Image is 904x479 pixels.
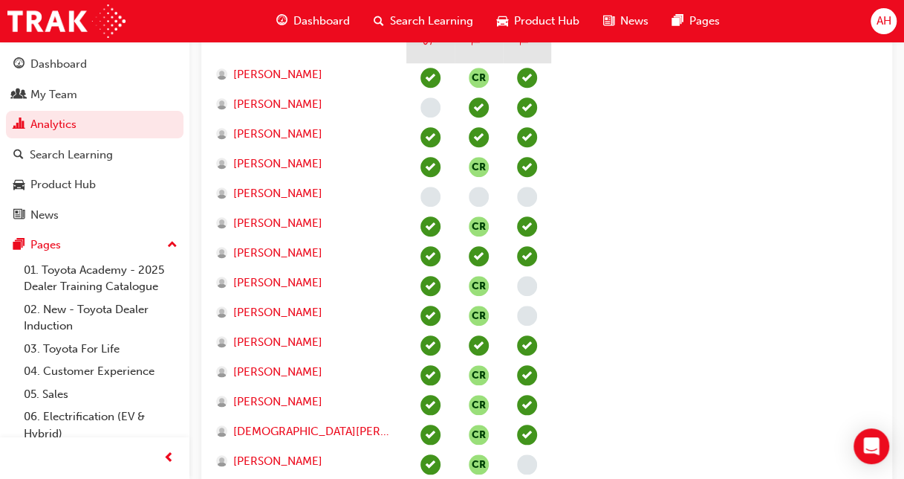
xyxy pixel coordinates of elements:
span: [PERSON_NAME] [233,393,322,411]
a: [PERSON_NAME] [216,245,392,262]
span: learningRecordVerb_ATTEND-icon [517,246,537,266]
span: learningRecordVerb_PASS-icon [469,127,489,147]
a: [PERSON_NAME] [216,304,392,321]
span: pages-icon [672,12,683,30]
button: null-icon [469,216,489,237]
button: null-icon [469,276,489,296]
a: car-iconProduct Hub [485,6,591,36]
span: car-icon [497,12,508,30]
div: Dashboard [30,56,87,73]
span: news-icon [13,209,25,222]
span: News [620,13,648,30]
span: [PERSON_NAME] [233,185,322,202]
span: Dashboard [293,13,350,30]
span: [DEMOGRAPHIC_DATA][PERSON_NAME] [233,423,392,440]
a: Product Hub [6,171,183,199]
span: learningRecordVerb_NONE-icon [469,187,489,207]
span: learningRecordVerb_PASS-icon [469,335,489,356]
span: guage-icon [13,58,25,71]
span: learningRecordVerb_PASS-icon [469,97,489,118]
span: news-icon [603,12,614,30]
span: [PERSON_NAME] [233,334,322,351]
span: Search Learning [390,13,473,30]
a: 06. Electrification (EV & Hybrid) [18,405,183,445]
span: learningRecordVerb_COMPLETE-icon [420,425,440,445]
button: null-icon [469,395,489,415]
a: 02. New - Toyota Dealer Induction [18,298,183,338]
span: [PERSON_NAME] [233,245,322,262]
span: search-icon [374,12,384,30]
a: [PERSON_NAME] [216,215,392,232]
span: learningRecordVerb_ATTEND-icon [517,425,537,445]
span: null-icon [469,68,489,88]
div: My Team [30,86,77,103]
span: guage-icon [276,12,287,30]
span: learningRecordVerb_ATTEND-icon [517,395,537,415]
span: learningRecordVerb_ATTEND-icon [517,335,537,356]
span: Product Hub [514,13,579,30]
a: [PERSON_NAME] [216,126,392,143]
button: null-icon [469,306,489,326]
a: [PERSON_NAME] [216,274,392,292]
a: Trak [7,4,126,38]
span: [PERSON_NAME] [233,126,322,143]
span: up-icon [167,236,178,255]
span: learningRecordVerb_COMPLETE-icon [420,216,440,237]
a: [PERSON_NAME] [216,364,392,381]
span: [PERSON_NAME] [233,453,322,470]
span: pages-icon [13,239,25,252]
span: learningRecordVerb_ATTEND-icon [517,97,537,118]
a: [PERSON_NAME] [216,393,392,411]
span: learningRecordVerb_COMPLETE-icon [420,68,440,88]
a: Analytics [6,111,183,138]
a: 01. Toyota Academy - 2025 Dealer Training Catalogue [18,259,183,298]
span: chart-icon [13,118,25,132]
a: My Team [6,81,183,109]
span: learningRecordVerb_COMPLETE-icon [420,454,440,475]
span: [PERSON_NAME] [233,215,322,232]
button: null-icon [469,365,489,385]
span: learningRecordVerb_COMPLETE-icon [420,395,440,415]
button: null-icon [469,157,489,177]
a: [PERSON_NAME] [216,155,392,173]
span: learningRecordVerb_NONE-icon [517,306,537,326]
span: learningRecordVerb_PASS-icon [469,246,489,266]
span: Pages [689,13,720,30]
span: learningRecordVerb_COMPLETE-icon [420,335,440,356]
a: pages-iconPages [660,6,732,36]
span: search-icon [13,149,24,162]
button: null-icon [469,425,489,445]
span: learningRecordVerb_NONE-icon [517,454,537,475]
span: learningRecordVerb_COMPLETE-icon [420,276,440,296]
a: 04. Customer Experience [18,360,183,383]
span: learningRecordVerb_PASS-icon [420,127,440,147]
a: [PERSON_NAME] [216,334,392,351]
span: learningRecordVerb_ATTEND-icon [517,68,537,88]
span: [PERSON_NAME] [233,304,322,321]
a: Search Learning [6,141,183,169]
span: [PERSON_NAME] [233,96,322,113]
span: [PERSON_NAME] [233,364,322,381]
div: Search Learning [30,147,113,164]
a: News [6,202,183,229]
span: [PERSON_NAME] [233,66,322,83]
a: [PERSON_NAME] [216,66,392,83]
span: learningRecordVerb_NONE-icon [420,97,440,118]
span: learningRecordVerb_ATTEND-icon [517,157,537,177]
button: Pages [6,231,183,259]
a: 03. Toyota For Life [18,338,183,361]
div: News [30,207,59,224]
span: learningRecordVerb_COMPLETE-icon [420,365,440,385]
span: learningRecordVerb_PASS-icon [420,246,440,266]
a: Dashboard [6,51,183,78]
span: learningRecordVerb_ATTEND-icon [517,216,537,237]
a: guage-iconDashboard [264,6,362,36]
span: learningRecordVerb_COMPLETE-icon [420,306,440,326]
div: Open Intercom Messenger [853,428,889,464]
